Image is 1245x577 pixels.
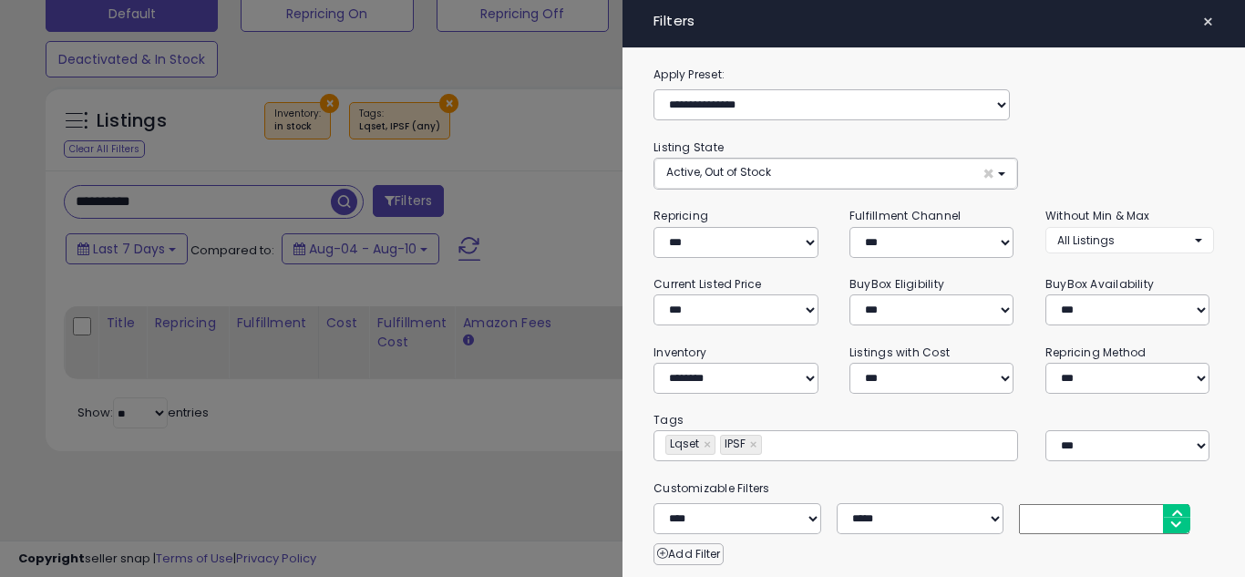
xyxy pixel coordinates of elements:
[653,276,761,292] small: Current Listed Price
[666,164,771,180] span: Active, Out of Stock
[640,410,1228,430] small: Tags
[721,436,746,451] span: IPSF
[653,14,1214,29] h4: Filters
[1195,9,1221,35] button: ×
[653,139,724,155] small: Listing State
[1202,9,1214,35] span: ×
[1057,232,1115,248] span: All Listings
[849,276,944,292] small: BuyBox Eligibility
[653,543,724,565] button: Add Filter
[750,436,761,454] a: ×
[704,436,715,454] a: ×
[640,65,1228,85] label: Apply Preset:
[653,345,706,360] small: Inventory
[1045,227,1214,253] button: All Listings
[849,345,950,360] small: Listings with Cost
[1045,345,1147,360] small: Repricing Method
[983,164,994,183] span: ×
[1045,208,1150,223] small: Without Min & Max
[654,159,1017,189] button: Active, Out of Stock ×
[640,479,1228,499] small: Customizable Filters
[1045,276,1154,292] small: BuyBox Availability
[666,436,699,451] span: Lqset
[849,208,961,223] small: Fulfillment Channel
[653,208,708,223] small: Repricing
